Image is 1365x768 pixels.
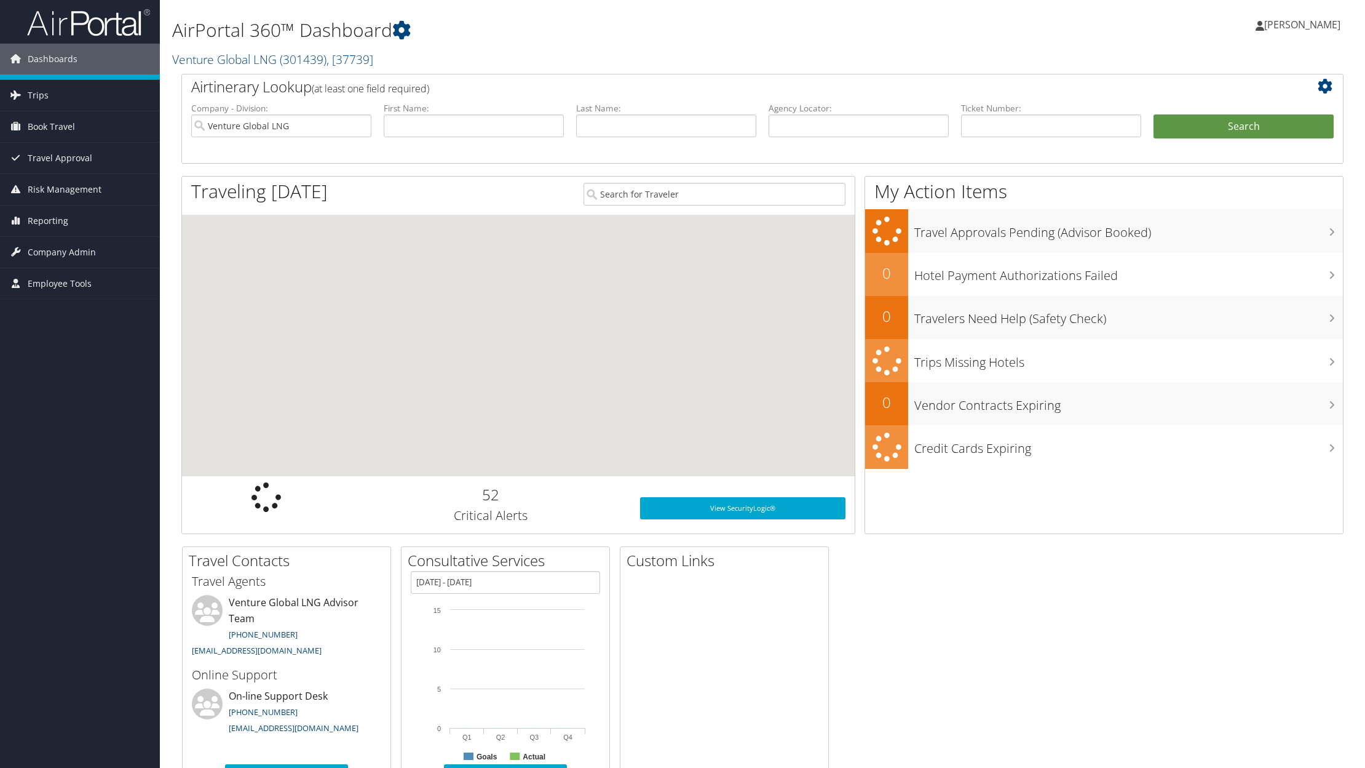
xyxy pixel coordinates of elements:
[408,550,609,571] h2: Consultative Services
[192,573,381,590] h3: Travel Agents
[914,434,1343,457] h3: Credit Cards Expiring
[477,753,497,761] text: Goals
[27,8,150,37] img: airportal-logo.png
[496,734,505,741] text: Q2
[28,237,96,268] span: Company Admin
[437,725,441,732] tspan: 0
[865,425,1343,469] a: Credit Cards Expiring
[191,178,328,204] h1: Traveling [DATE]
[865,253,1343,296] a: 0Hotel Payment Authorizations Failed
[437,686,441,693] tspan: 5
[914,304,1343,327] h3: Travelers Need Help (Safety Check)
[172,51,373,68] a: Venture Global LNG
[1153,114,1334,139] button: Search
[640,497,846,519] a: View SecurityLogic®
[865,306,908,327] h2: 0
[186,689,387,739] li: On-line Support Desk
[769,102,949,114] label: Agency Locator:
[462,734,472,741] text: Q1
[326,51,373,68] span: , [ 37739 ]
[229,722,358,734] a: [EMAIL_ADDRESS][DOMAIN_NAME]
[433,646,441,654] tspan: 10
[914,218,1343,241] h3: Travel Approvals Pending (Advisor Booked)
[865,339,1343,383] a: Trips Missing Hotels
[961,102,1141,114] label: Ticket Number:
[172,17,959,43] h1: AirPortal 360™ Dashboard
[28,111,75,142] span: Book Travel
[576,102,756,114] label: Last Name:
[563,734,572,741] text: Q4
[28,206,68,236] span: Reporting
[865,392,908,413] h2: 0
[865,263,908,284] h2: 0
[28,143,92,174] span: Travel Approval
[28,44,77,74] span: Dashboards
[189,550,390,571] h2: Travel Contacts
[360,484,622,505] h2: 52
[433,607,441,614] tspan: 15
[627,550,828,571] h2: Custom Links
[229,706,298,718] a: [PHONE_NUMBER]
[865,382,1343,425] a: 0Vendor Contracts Expiring
[186,595,387,661] li: Venture Global LNG Advisor Team
[1264,18,1340,31] span: [PERSON_NAME]
[229,629,298,640] a: [PHONE_NUMBER]
[28,174,101,205] span: Risk Management
[312,82,429,95] span: (at least one field required)
[1256,6,1353,43] a: [PERSON_NAME]
[280,51,326,68] span: ( 301439 )
[28,80,49,111] span: Trips
[914,348,1343,371] h3: Trips Missing Hotels
[192,666,381,684] h3: Online Support
[865,209,1343,253] a: Travel Approvals Pending (Advisor Booked)
[914,391,1343,414] h3: Vendor Contracts Expiring
[360,507,622,524] h3: Critical Alerts
[865,178,1343,204] h1: My Action Items
[530,734,539,741] text: Q3
[28,268,92,299] span: Employee Tools
[523,753,545,761] text: Actual
[191,76,1237,97] h2: Airtinerary Lookup
[192,645,322,656] a: [EMAIL_ADDRESS][DOMAIN_NAME]
[865,296,1343,339] a: 0Travelers Need Help (Safety Check)
[914,261,1343,284] h3: Hotel Payment Authorizations Failed
[191,102,371,114] label: Company - Division:
[384,102,564,114] label: First Name:
[584,183,845,206] input: Search for Traveler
